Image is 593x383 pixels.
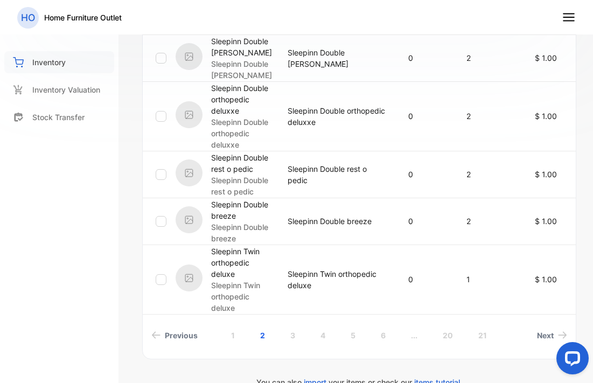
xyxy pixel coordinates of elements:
p: Inventory Valuation [32,84,100,95]
p: Inventory [32,57,66,68]
ul: Pagination [143,325,576,345]
a: Jump forward [398,325,430,345]
a: Page 5 [338,325,368,345]
p: Sleepinn Twin orthopedic deluxe [211,246,274,280]
p: Sleepinn Double orthopedic deluxxe [211,116,274,150]
a: Page 4 [308,325,338,345]
p: Sleepinn Twin orthopedic deluxe [211,280,274,314]
p: Sleepinn Double breeze [288,215,386,227]
p: Sleepinn Double breeze [211,199,274,221]
span: $ 1.00 [535,217,557,226]
p: Sleepinn Double orthopedic deluxxe [288,105,386,128]
a: Page 21 [465,325,500,345]
a: Inventory [4,51,114,73]
img: item [176,264,203,291]
p: 0 [408,52,444,64]
a: Inventory Valuation [4,79,114,101]
p: Sleepinn Double orthopedic deluxxe [211,82,274,116]
p: 0 [408,215,444,227]
span: $ 1.00 [535,275,557,284]
img: item [176,43,203,70]
img: item [176,206,203,233]
p: 1 [466,274,513,285]
span: $ 1.00 [535,53,557,62]
p: Sleepinn Double [PERSON_NAME] [288,47,386,69]
p: 0 [408,169,444,180]
p: 2 [466,215,513,227]
span: Next [537,330,554,341]
p: 0 [408,274,444,285]
a: Next page [533,325,571,345]
p: Sleepinn Double rest o pedic [211,175,274,197]
p: 2 [466,110,513,122]
p: Sleepinn Double breeze [211,221,274,244]
p: Sleepinn Twin orthopedic deluxe [288,268,386,291]
p: Home Furniture Outlet [44,12,122,23]
p: Sleepinn Double rest o pedic [211,152,274,175]
p: Sleepinn Double [PERSON_NAME] [211,36,274,58]
p: Sleepinn Double [PERSON_NAME] [211,58,274,81]
a: Previous page [147,325,202,345]
a: Page 1 [218,325,248,345]
p: Stock Transfer [32,112,85,123]
p: HO [21,11,35,25]
img: item [176,159,203,186]
span: Previous [165,330,198,341]
a: Page 6 [368,325,399,345]
p: 2 [466,169,513,180]
p: 0 [408,110,444,122]
a: Page 2 is your current page [247,325,278,345]
p: 2 [466,52,513,64]
span: $ 1.00 [535,170,557,179]
iframe: LiveChat chat widget [548,338,593,383]
p: Sleepinn Double rest o pedic [288,163,386,186]
a: Page 20 [430,325,466,345]
a: Stock Transfer [4,106,114,128]
span: $ 1.00 [535,112,557,121]
a: Page 3 [277,325,308,345]
img: item [176,101,203,128]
